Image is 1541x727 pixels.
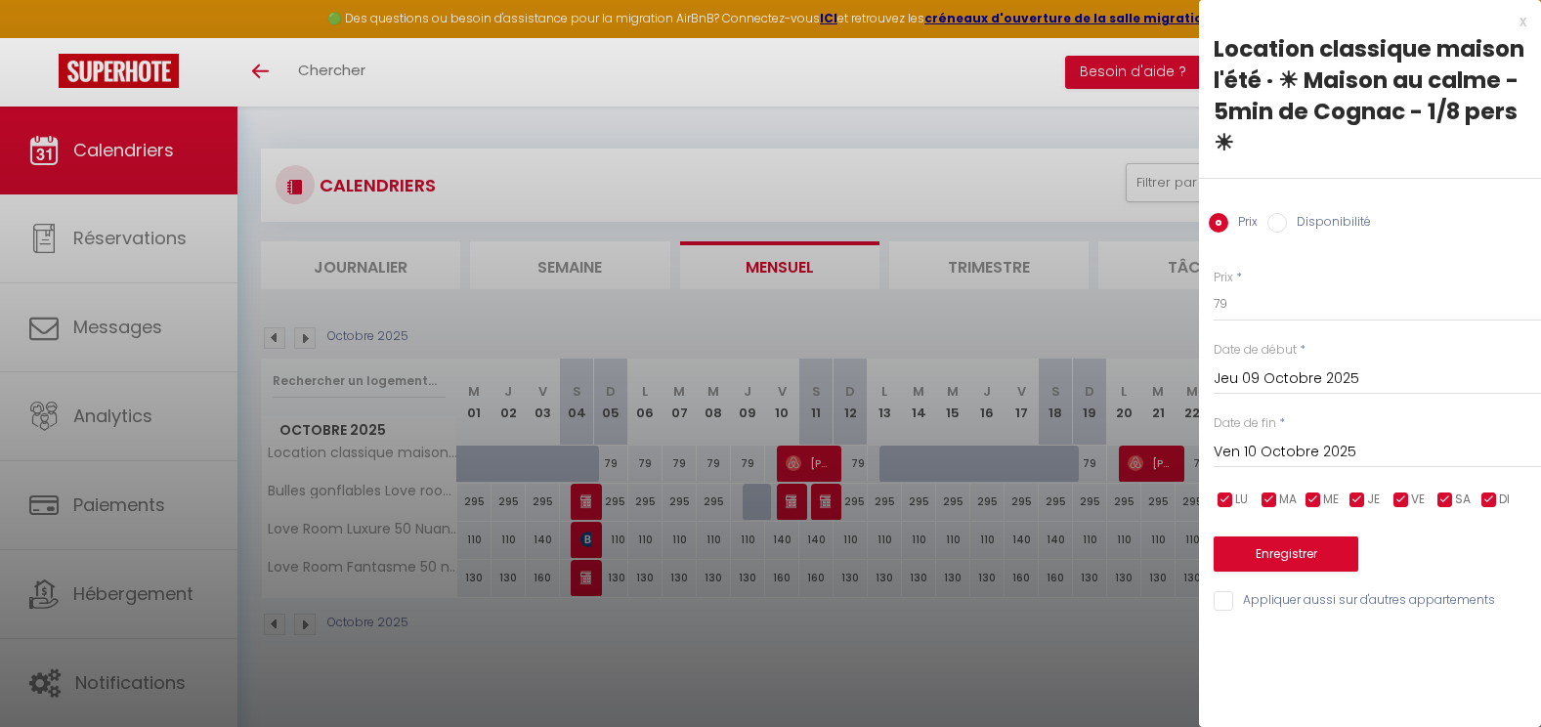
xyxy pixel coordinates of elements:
[1214,269,1233,287] label: Prix
[1411,491,1425,509] span: VE
[1214,536,1358,572] button: Enregistrer
[1458,639,1526,712] iframe: Chat
[1199,10,1526,33] div: x
[1228,213,1258,235] label: Prix
[1214,341,1297,360] label: Date de début
[1279,491,1297,509] span: MA
[1367,491,1380,509] span: JE
[1455,491,1471,509] span: SA
[1235,491,1248,509] span: LU
[1323,491,1339,509] span: ME
[1287,213,1371,235] label: Disponibilité
[1214,414,1276,433] label: Date de fin
[1499,491,1510,509] span: DI
[1214,33,1526,158] div: Location classique maison l'été · ☀︎ Maison au calme - 5min de Cognac - 1/8 pers ☀︎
